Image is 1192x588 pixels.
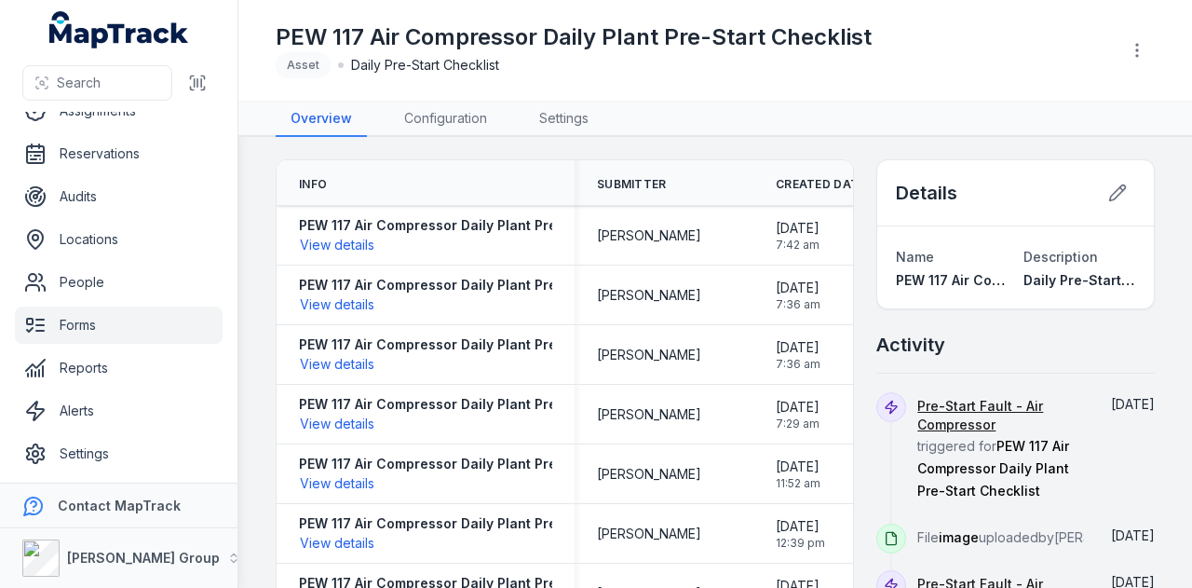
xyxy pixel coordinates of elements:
[597,177,667,192] span: Submitter
[276,22,872,52] h1: PEW 117 Air Compressor Daily Plant Pre-Start Checklist
[15,221,223,258] a: Locations
[776,177,866,192] span: Created Date
[299,235,375,255] button: View details
[776,417,819,431] span: 7:29 am
[776,238,819,253] span: 7:42 am
[876,332,945,358] h2: Activity
[15,264,223,301] a: People
[58,498,181,513] strong: Contact MapTrack
[15,307,223,344] a: Forms
[597,286,701,305] span: [PERSON_NAME]
[15,392,223,430] a: Alerts
[1111,527,1155,543] time: 11/08/2025, 7:36:29 am
[67,550,220,566] strong: [PERSON_NAME] Group
[917,438,1069,499] span: PEW 117 Air Compressor Daily Plant Pre-Start Checklist
[896,249,934,265] span: Name
[299,216,662,235] strong: PEW 117 Air Compressor Daily Plant Pre-Start Checklist
[299,414,375,434] button: View details
[389,102,502,137] a: Configuration
[776,279,820,297] span: [DATE]
[299,455,662,473] strong: PEW 117 Air Compressor Daily Plant Pre-Start Checklist
[351,56,499,75] span: Daily Pre-Start Checklist
[524,102,603,137] a: Settings
[776,338,820,372] time: 11/08/2025, 7:36:29 am
[1023,249,1098,265] span: Description
[299,533,375,554] button: View details
[776,398,819,431] time: 11/08/2025, 7:29:44 am
[15,349,223,387] a: Reports
[776,458,820,476] span: [DATE]
[276,52,331,78] div: Asset
[917,529,1158,545] span: File uploaded by [PERSON_NAME]
[917,398,1084,499] span: triggered for
[1111,396,1155,412] time: 11/08/2025, 7:36:29 am
[776,476,820,491] span: 11:52 am
[22,65,172,101] button: Search
[917,397,1084,434] a: Pre-Start Fault - Air Compressor
[597,405,701,424] span: [PERSON_NAME]
[597,226,701,245] span: [PERSON_NAME]
[1023,272,1187,288] span: Daily Pre-Start Checklist
[597,525,701,543] span: [PERSON_NAME]
[299,177,327,192] span: Info
[299,395,662,414] strong: PEW 117 Air Compressor Daily Plant Pre-Start Checklist
[776,398,819,417] span: [DATE]
[299,514,662,533] strong: PEW 117 Air Compressor Daily Plant Pre-Start Checklist
[299,294,375,315] button: View details
[1111,527,1155,543] span: [DATE]
[896,180,957,206] h2: Details
[597,465,701,484] span: [PERSON_NAME]
[776,219,819,253] time: 11/08/2025, 7:42:11 am
[49,11,189,48] a: MapTrack
[15,135,223,172] a: Reservations
[15,435,223,472] a: Settings
[276,102,367,137] a: Overview
[299,335,662,354] strong: PEW 117 Air Compressor Daily Plant Pre-Start Checklist
[776,279,820,312] time: 11/08/2025, 7:36:29 am
[939,529,979,545] span: image
[299,276,662,294] strong: PEW 117 Air Compressor Daily Plant Pre-Start Checklist
[776,517,825,536] span: [DATE]
[15,178,223,215] a: Audits
[1111,396,1155,412] span: [DATE]
[57,74,101,92] span: Search
[776,536,825,551] span: 12:39 pm
[776,338,820,357] span: [DATE]
[776,517,825,551] time: 08/08/2025, 12:39:49 pm
[776,219,819,238] span: [DATE]
[597,346,701,364] span: [PERSON_NAME]
[776,297,820,312] span: 7:36 am
[776,458,820,491] time: 09/08/2025, 11:52:52 am
[299,473,375,494] button: View details
[776,357,820,372] span: 7:36 am
[299,354,375,375] button: View details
